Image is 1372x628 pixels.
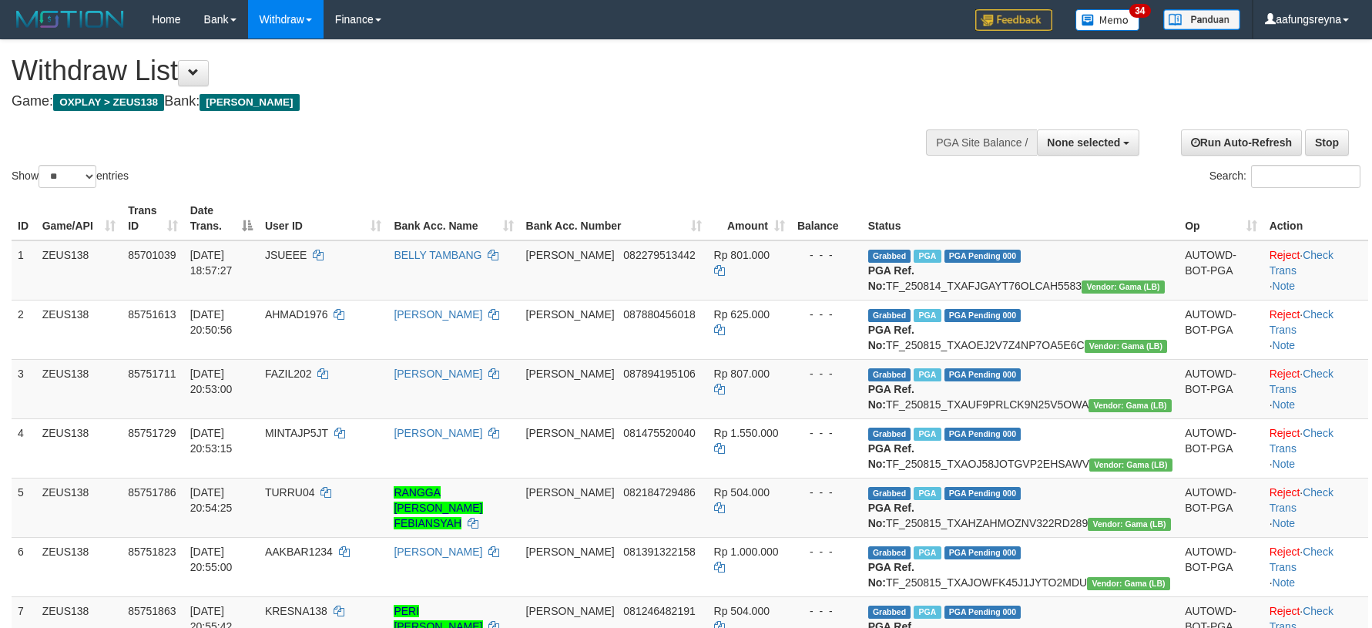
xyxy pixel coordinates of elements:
[394,427,482,439] a: [PERSON_NAME]
[1270,486,1333,514] a: Check Trans
[944,250,1021,263] span: PGA Pending
[862,240,1179,301] td: TF_250814_TXAFJGAYT76OLCAH5583
[394,249,481,261] a: BELLY TAMBANG
[944,487,1021,500] span: PGA Pending
[1089,399,1172,412] span: Vendor URL: https://dashboard.q2checkout.com/secure
[1209,165,1360,188] label: Search:
[1089,458,1172,472] span: Vendor URL: https://dashboard.q2checkout.com/secure
[394,308,482,321] a: [PERSON_NAME]
[868,546,911,559] span: Grabbed
[128,605,176,617] span: 85751863
[868,487,911,500] span: Grabbed
[12,359,36,418] td: 3
[868,250,911,263] span: Grabbed
[914,428,941,441] span: Marked by aafanarl
[797,366,856,381] div: - - -
[1263,359,1368,418] td: · ·
[1088,518,1171,531] span: Vendor URL: https://dashboard.q2checkout.com/secure
[12,418,36,478] td: 4
[259,196,387,240] th: User ID: activate to sort column ascending
[1273,280,1296,292] a: Note
[265,546,333,558] span: AAKBAR1234
[623,368,695,380] span: Copy 087894195106 to clipboard
[914,250,941,263] span: Marked by aafanarl
[944,546,1021,559] span: PGA Pending
[12,300,36,359] td: 2
[265,427,328,439] span: MINTAJP5JT
[36,240,122,301] td: ZEUS138
[1263,300,1368,359] td: · ·
[1270,546,1300,558] a: Reject
[944,368,1021,381] span: PGA Pending
[394,486,482,529] a: RANGGA [PERSON_NAME] FEBIANSYAH
[1037,129,1139,156] button: None selected
[797,544,856,559] div: - - -
[190,546,233,573] span: [DATE] 20:55:00
[1075,9,1140,31] img: Button%20Memo.svg
[128,368,176,380] span: 85751711
[797,307,856,322] div: - - -
[1263,418,1368,478] td: · ·
[36,478,122,537] td: ZEUS138
[1270,486,1300,499] a: Reject
[128,546,176,558] span: 85751823
[797,485,856,500] div: - - -
[1163,9,1240,30] img: panduan.png
[265,308,328,321] span: AHMAD1976
[1179,300,1263,359] td: AUTOWD-BOT-PGA
[914,368,941,381] span: Marked by aafanarl
[714,427,779,439] span: Rp 1.550.000
[190,427,233,455] span: [DATE] 20:53:15
[1047,136,1120,149] span: None selected
[265,249,307,261] span: JSUEEE
[1179,359,1263,418] td: AUTOWD-BOT-PGA
[526,486,615,499] span: [PERSON_NAME]
[797,425,856,441] div: - - -
[190,486,233,514] span: [DATE] 20:54:25
[526,368,615,380] span: [PERSON_NAME]
[39,165,96,188] select: Showentries
[36,537,122,596] td: ZEUS138
[128,249,176,261] span: 85701039
[708,196,791,240] th: Amount: activate to sort column ascending
[36,300,122,359] td: ZEUS138
[1181,129,1302,156] a: Run Auto-Refresh
[1179,418,1263,478] td: AUTOWD-BOT-PGA
[1179,537,1263,596] td: AUTOWD-BOT-PGA
[1273,339,1296,351] a: Note
[1270,368,1333,395] a: Check Trans
[122,196,184,240] th: Trans ID: activate to sort column ascending
[526,249,615,261] span: [PERSON_NAME]
[1263,478,1368,537] td: · ·
[1270,546,1333,573] a: Check Trans
[862,478,1179,537] td: TF_250815_TXAHZAHMOZNV322RD289
[184,196,259,240] th: Date Trans.: activate to sort column descending
[868,309,911,322] span: Grabbed
[1082,280,1165,294] span: Vendor URL: https://dashboard.q2checkout.com/secure
[914,606,941,619] span: Marked by aafanarl
[1273,398,1296,411] a: Note
[862,300,1179,359] td: TF_250815_TXAOEJ2V7Z4NP7OA5E6C
[12,196,36,240] th: ID
[1263,196,1368,240] th: Action
[623,427,695,439] span: Copy 081475520040 to clipboard
[526,546,615,558] span: [PERSON_NAME]
[53,94,164,111] span: OXPLAY > ZEUS138
[944,606,1021,619] span: PGA Pending
[394,368,482,380] a: [PERSON_NAME]
[714,486,770,499] span: Rp 504.000
[1270,427,1300,439] a: Reject
[1273,517,1296,529] a: Note
[623,605,695,617] span: Copy 081246482191 to clipboard
[623,308,695,321] span: Copy 087880456018 to clipboard
[1251,165,1360,188] input: Search:
[1305,129,1349,156] a: Stop
[1270,308,1300,321] a: Reject
[200,94,299,111] span: [PERSON_NAME]
[12,55,899,86] h1: Withdraw List
[12,165,129,188] label: Show entries
[1085,340,1168,353] span: Vendor URL: https://dashboard.q2checkout.com/secure
[265,368,312,380] span: FAZIL202
[520,196,708,240] th: Bank Acc. Number: activate to sort column ascending
[623,546,695,558] span: Copy 081391322158 to clipboard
